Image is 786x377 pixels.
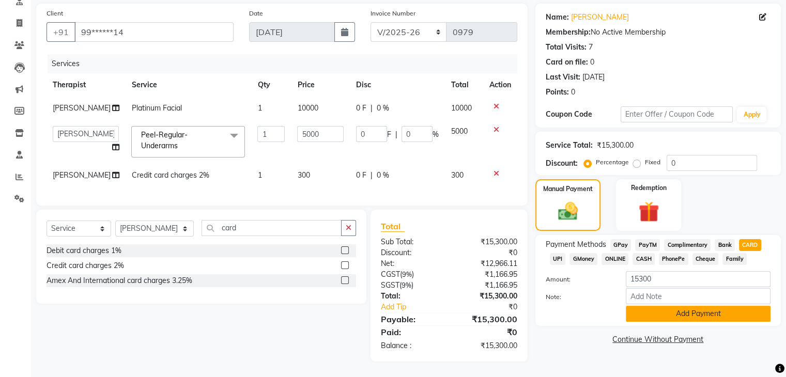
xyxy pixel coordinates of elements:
span: 0 % [377,170,389,181]
span: 0 % [377,103,389,114]
span: Cheque [692,253,719,265]
button: +91 [47,22,75,42]
span: UPI [550,253,566,265]
div: Payable: [373,313,449,325]
span: ONLINE [602,253,628,265]
label: Percentage [596,158,629,167]
span: 0 F [356,170,366,181]
div: ₹15,300.00 [449,313,525,325]
span: GMoney [569,253,597,265]
input: Add Note [626,288,770,304]
input: Enter Offer / Coupon Code [621,106,733,122]
span: GPay [610,239,631,251]
span: 9% [402,270,412,278]
span: Family [722,253,747,265]
span: Total [381,221,405,232]
a: Continue Without Payment [537,334,779,345]
span: [PERSON_NAME] [53,103,111,113]
span: | [395,129,397,140]
span: CARD [739,239,761,251]
div: ₹12,966.11 [449,258,525,269]
div: 0 [590,57,594,68]
span: | [371,103,373,114]
th: Action [483,73,517,97]
label: Manual Payment [543,184,593,194]
div: [DATE] [582,72,605,83]
input: Amount [626,271,770,287]
span: PhonePe [659,253,688,265]
div: 7 [589,42,593,53]
span: [PERSON_NAME] [53,170,111,180]
label: Amount: [538,275,618,284]
span: CGST [381,270,400,279]
span: 300 [297,170,310,180]
span: CASH [633,253,655,265]
div: Points: [546,87,569,98]
span: Payment Methods [546,239,606,250]
span: Platinum Facial [131,103,181,113]
label: Client [47,9,63,18]
label: Note: [538,292,618,302]
div: Sub Total: [373,237,449,247]
label: Invoice Number [371,9,415,18]
div: Total Visits: [546,42,587,53]
span: | [371,170,373,181]
th: Disc [350,73,445,97]
th: Service [125,73,251,97]
span: 10000 [451,103,472,113]
span: % [433,129,439,140]
button: Add Payment [626,306,770,322]
span: PayTM [635,239,660,251]
div: ₹1,166.95 [449,269,525,280]
input: Search or Scan [202,220,342,236]
span: 9% [402,281,411,289]
span: 10000 [297,103,318,113]
div: 0 [571,87,575,98]
div: ₹1,166.95 [449,280,525,291]
span: 0 F [356,103,366,114]
a: x [177,141,182,150]
div: ₹0 [461,302,525,312]
div: Discount: [373,247,449,258]
div: Membership: [546,27,591,38]
button: Apply [737,107,766,122]
div: Balance : [373,340,449,351]
th: Total [445,73,483,97]
label: Date [249,9,263,18]
div: ₹15,300.00 [449,340,525,351]
span: Credit card charges 2% [131,170,209,180]
div: ₹15,300.00 [449,237,525,247]
div: ( ) [373,280,449,291]
img: _cash.svg [552,200,584,223]
div: Net: [373,258,449,269]
span: 1 [257,103,261,113]
div: ₹15,300.00 [597,140,634,151]
div: Amex And International card charges 3.25% [47,275,192,286]
div: ₹15,300.00 [449,291,525,302]
th: Qty [251,73,291,97]
label: Fixed [645,158,660,167]
label: Redemption [631,183,667,193]
div: Last Visit: [546,72,580,83]
span: Bank [715,239,735,251]
a: [PERSON_NAME] [571,12,629,23]
img: _gift.svg [632,199,666,225]
div: ₹0 [449,326,525,338]
div: Services [48,54,525,73]
div: Name: [546,12,569,23]
input: Search by Name/Mobile/Email/Code [74,22,234,42]
a: Add Tip [373,302,461,312]
div: ₹0 [449,247,525,258]
span: SGST [381,280,399,290]
span: 5000 [451,127,468,136]
div: Discount: [546,158,578,169]
div: Debit card charges 1% [47,245,121,256]
div: Credit card charges 2% [47,260,124,271]
span: F [387,129,391,140]
span: Peel-Regular-Underarms [141,130,187,150]
span: 1 [257,170,261,180]
div: Total: [373,291,449,302]
div: No Active Membership [546,27,770,38]
th: Therapist [47,73,125,97]
div: Paid: [373,326,449,338]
